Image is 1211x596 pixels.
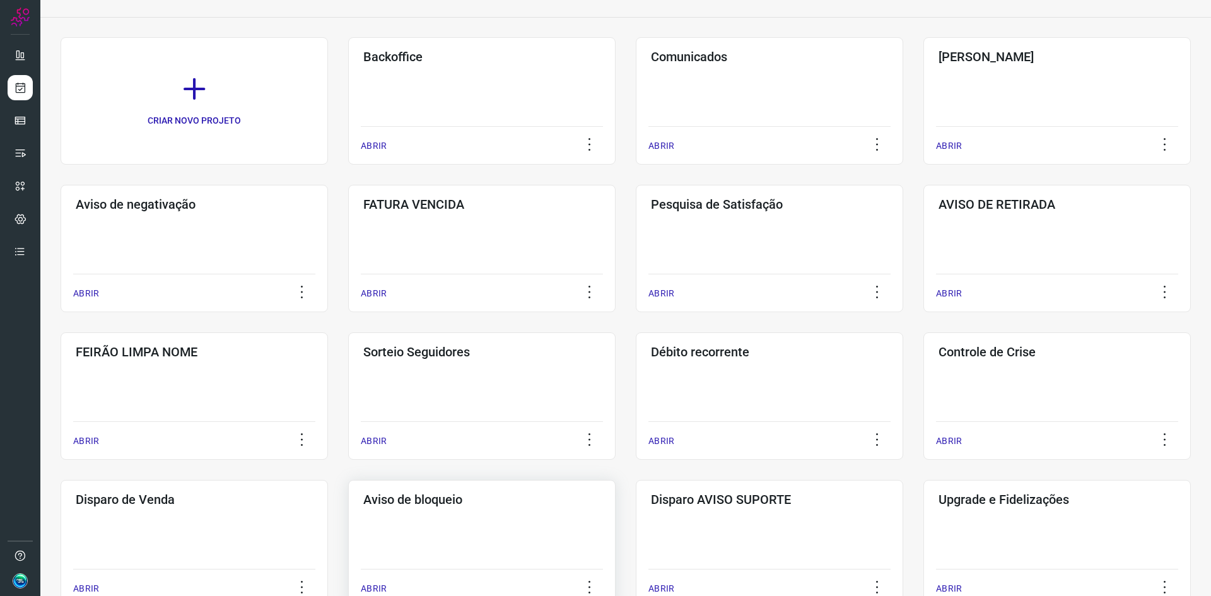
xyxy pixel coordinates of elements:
[939,49,1176,64] h3: [PERSON_NAME]
[648,582,674,595] p: ABRIR
[363,49,600,64] h3: Backoffice
[936,435,962,448] p: ABRIR
[73,287,99,300] p: ABRIR
[73,435,99,448] p: ABRIR
[363,197,600,212] h3: FATURA VENCIDA
[361,435,387,448] p: ABRIR
[651,344,888,359] h3: Débito recorrente
[73,582,99,595] p: ABRIR
[148,114,241,127] p: CRIAR NOVO PROJETO
[651,197,888,212] h3: Pesquisa de Satisfação
[936,287,962,300] p: ABRIR
[936,582,962,595] p: ABRIR
[936,139,962,153] p: ABRIR
[939,197,1176,212] h3: AVISO DE RETIRADA
[76,197,313,212] h3: Aviso de negativação
[648,139,674,153] p: ABRIR
[361,582,387,595] p: ABRIR
[361,287,387,300] p: ABRIR
[939,492,1176,507] h3: Upgrade e Fidelizações
[648,287,674,300] p: ABRIR
[11,8,30,26] img: Logo
[651,492,888,507] h3: Disparo AVISO SUPORTE
[76,344,313,359] h3: FEIRÃO LIMPA NOME
[363,344,600,359] h3: Sorteio Seguidores
[13,573,28,588] img: 681137e3515f4c22b41220cfc09c0378.jpg
[76,492,313,507] h3: Disparo de Venda
[361,139,387,153] p: ABRIR
[651,49,888,64] h3: Comunicados
[939,344,1176,359] h3: Controle de Crise
[648,435,674,448] p: ABRIR
[363,492,600,507] h3: Aviso de bloqueio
